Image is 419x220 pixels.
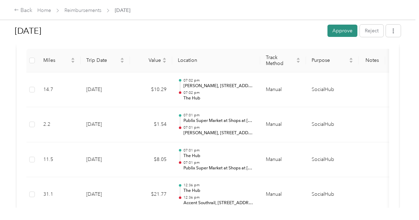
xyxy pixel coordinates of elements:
span: caret-up [71,57,75,61]
span: Track Method [266,54,295,66]
span: caret-down [71,60,75,64]
td: SocialHub [306,107,359,142]
th: Location [172,49,260,72]
td: 14.7 [38,72,81,108]
td: 2.2 [38,107,81,142]
p: Publix Super Market at Shops at [GEOGRAPHIC_DATA], [STREET_ADDRESS] [183,118,255,124]
td: [DATE] [81,177,130,212]
td: $1.54 [130,107,172,142]
th: Tags [385,49,412,72]
th: Track Method [260,49,306,72]
th: Trip Date [81,49,130,72]
th: Miles [38,49,81,72]
p: Publix Super Market at Shops at [GEOGRAPHIC_DATA], [STREET_ADDRESS] [183,165,255,172]
a: Reimbursements [64,7,101,13]
span: Value [136,57,161,63]
p: The Hub [183,95,255,102]
span: caret-down [162,60,167,64]
th: Notes [359,49,385,72]
p: The Hub [183,188,255,194]
p: [PERSON_NAME], [STREET_ADDRESS] [183,130,255,136]
td: [DATE] [81,72,130,108]
p: 12:36 pm [183,183,255,188]
span: [DATE] [115,7,130,14]
span: caret-up [162,57,167,61]
button: Reject [360,25,383,37]
td: 31.1 [38,177,81,212]
td: $10.29 [130,72,172,108]
p: 07:01 pm [183,113,255,118]
p: Accent Southrail, [STREET_ADDRESS] [183,200,255,206]
span: caret-up [349,57,353,61]
div: Back [14,6,32,15]
button: Approve [327,25,357,37]
span: Purpose [312,57,348,63]
p: The Hub [183,153,255,159]
p: 07:02 pm [183,78,255,83]
td: SocialHub [306,142,359,177]
td: Manual [260,142,306,177]
span: caret-down [349,60,353,64]
span: caret-up [120,57,124,61]
p: 07:01 pm [183,160,255,165]
td: Manual [260,107,306,142]
iframe: Everlance-gr Chat Button Frame [380,181,419,220]
td: $8.05 [130,142,172,177]
p: 12:36 pm [183,195,255,200]
td: [DATE] [81,142,130,177]
span: caret-down [296,60,300,64]
td: [DATE] [81,107,130,142]
td: $21.77 [130,177,172,212]
span: caret-down [120,60,124,64]
th: Purpose [306,49,359,72]
p: 07:02 pm [183,90,255,95]
span: Trip Date [86,57,119,63]
p: [PERSON_NAME], [STREET_ADDRESS] [183,83,255,89]
p: 07:01 pm [183,148,255,153]
td: Manual [260,177,306,212]
td: Manual [260,72,306,108]
td: 11.5 [38,142,81,177]
p: 07:01 pm [183,125,255,130]
span: caret-up [296,57,300,61]
h1: Sep 2025 [15,22,323,39]
th: Value [130,49,172,72]
td: SocialHub [306,177,359,212]
td: SocialHub [306,72,359,108]
a: Home [37,7,51,13]
span: Miles [43,57,69,63]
